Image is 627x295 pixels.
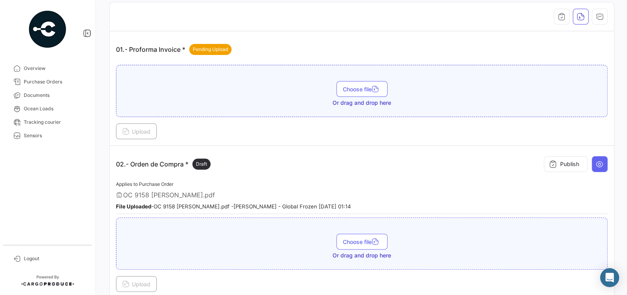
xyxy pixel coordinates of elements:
[332,99,391,107] span: Or drag and drop here
[193,46,228,53] span: Pending Upload
[24,105,85,112] span: Ocean Loads
[24,255,85,262] span: Logout
[116,159,211,170] p: 02.- Orden de Compra *
[343,238,381,245] span: Choose file
[116,181,173,187] span: Applies to Purchase Order
[343,86,381,93] span: Choose file
[6,62,89,75] a: Overview
[24,92,85,99] span: Documents
[196,161,207,168] span: Draft
[116,203,151,210] b: File Uploaded
[6,75,89,89] a: Purchase Orders
[336,234,388,250] button: Choose file
[116,123,157,139] button: Upload
[24,132,85,139] span: Sensors
[6,89,89,102] a: Documents
[6,102,89,115] a: Ocean Loads
[116,203,351,210] small: - OC 9158 [PERSON_NAME].pdf - [PERSON_NAME] - Global Frozen [DATE] 01:14
[544,156,587,172] button: Publish
[122,281,150,287] span: Upload
[122,128,150,135] span: Upload
[116,276,157,292] button: Upload
[24,78,85,85] span: Purchase Orders
[24,65,85,72] span: Overview
[336,81,388,97] button: Choose file
[28,9,67,49] img: powered-by.png
[116,44,232,55] p: 01.- Proforma Invoice *
[6,115,89,129] a: Tracking courier
[24,119,85,126] span: Tracking courier
[6,129,89,142] a: Sensors
[600,268,619,287] div: Abrir Intercom Messenger
[332,252,391,259] span: Or drag and drop here
[123,191,215,199] span: OC 9158 [PERSON_NAME].pdf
